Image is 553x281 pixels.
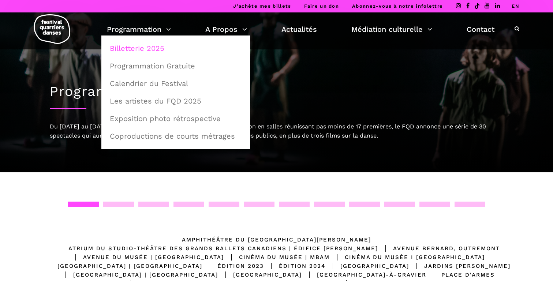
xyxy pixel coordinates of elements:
[264,262,325,270] div: Édition 2024
[202,262,264,270] div: Édition 2023
[351,23,432,35] a: Médiation culturelle
[205,23,247,35] a: A Propos
[105,75,246,92] a: Calendrier du Festival
[325,262,409,270] div: [GEOGRAPHIC_DATA]
[467,23,494,35] a: Contact
[233,3,291,9] a: J’achète mes billets
[224,253,330,262] div: Cinéma du Musée | MBAM
[512,3,519,9] a: EN
[105,93,246,109] a: Les artistes du FQD 2025
[58,270,218,279] div: [GEOGRAPHIC_DATA] | [GEOGRAPHIC_DATA]
[53,244,378,253] div: Atrium du Studio-Théâtre des Grands Ballets Canadiens | Édifice [PERSON_NAME]
[409,262,511,270] div: Jardins [PERSON_NAME]
[105,40,246,57] a: Billetterie 2025
[182,235,371,244] div: Amphithéâtre du [GEOGRAPHIC_DATA][PERSON_NAME]
[281,23,317,35] a: Actualités
[426,270,495,279] div: Place d'Armes
[68,253,224,262] div: Avenue du Musée | [GEOGRAPHIC_DATA]
[352,3,443,9] a: Abonnez-vous à notre infolettre
[105,128,246,145] a: Coproductions de courts métrages
[105,110,246,127] a: Exposition photo rétrospective
[50,122,504,140] div: Du [DATE] au [DATE], en complément d’une audacieuse programmation en salles réunissant pas moins ...
[42,262,202,270] div: [GEOGRAPHIC_DATA] | [GEOGRAPHIC_DATA]
[378,244,500,253] div: Avenue Bernard, Outremont
[107,23,171,35] a: Programmation
[302,270,426,279] div: [GEOGRAPHIC_DATA]-à-Gravier
[304,3,339,9] a: Faire un don
[50,83,504,100] h1: Programmation
[34,14,70,44] img: logo-fqd-med
[105,57,246,74] a: Programmation Gratuite
[330,253,485,262] div: Cinéma du Musée I [GEOGRAPHIC_DATA]
[218,270,302,279] div: [GEOGRAPHIC_DATA]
